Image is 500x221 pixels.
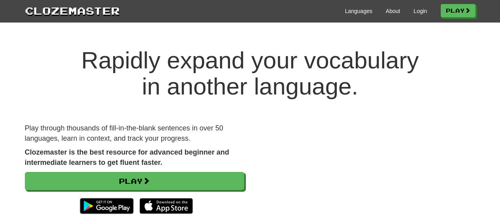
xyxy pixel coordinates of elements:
a: Languages [345,7,372,15]
a: Clozemaster [25,3,120,18]
a: Play [25,172,244,190]
a: Login [413,7,427,15]
p: Play through thousands of fill-in-the-blank sentences in over 50 languages, learn in context, and... [25,123,244,144]
strong: Clozemaster is the best resource for advanced beginner and intermediate learners to get fluent fa... [25,148,229,166]
img: Get it on Google Play [76,194,137,218]
img: Download_on_the_App_Store_Badge_US-UK_135x40-25178aeef6eb6b83b96f5f2d004eda3bffbb37122de64afbaef7... [140,198,193,214]
a: Play [441,4,475,17]
a: About [386,7,400,15]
